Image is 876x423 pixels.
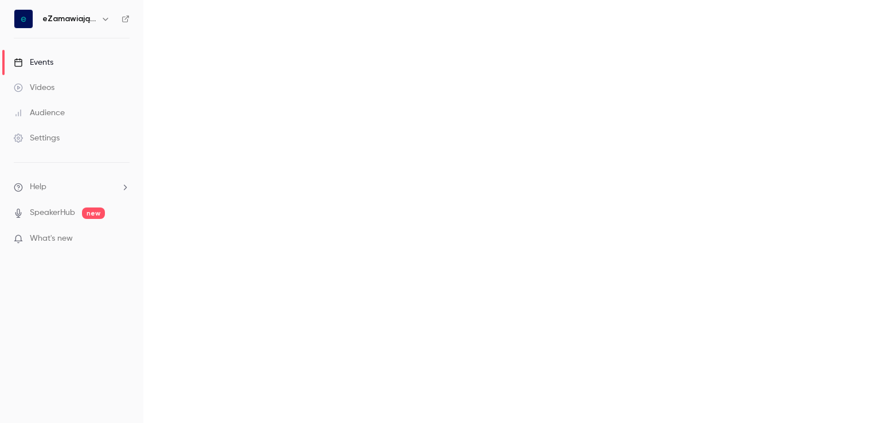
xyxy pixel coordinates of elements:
[30,181,46,193] span: Help
[14,132,60,144] div: Settings
[14,10,33,28] img: eZamawiający
[30,233,73,245] span: What's new
[14,82,54,93] div: Videos
[82,207,105,219] span: new
[30,207,75,219] a: SpeakerHub
[14,107,65,119] div: Audience
[42,13,96,25] h6: eZamawiający
[14,57,53,68] div: Events
[14,181,130,193] li: help-dropdown-opener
